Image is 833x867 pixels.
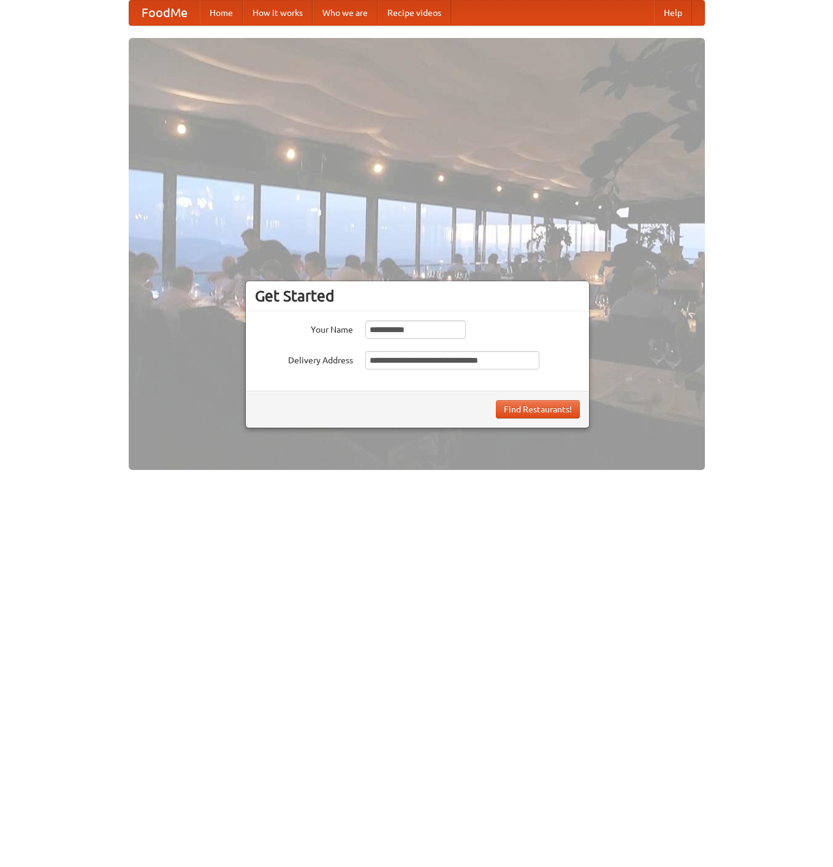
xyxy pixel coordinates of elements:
a: FoodMe [129,1,200,25]
a: Help [654,1,692,25]
a: Who we are [313,1,378,25]
a: How it works [243,1,313,25]
label: Your Name [255,320,353,336]
a: Home [200,1,243,25]
label: Delivery Address [255,351,353,366]
h3: Get Started [255,287,580,305]
button: Find Restaurants! [496,400,580,418]
a: Recipe videos [378,1,451,25]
